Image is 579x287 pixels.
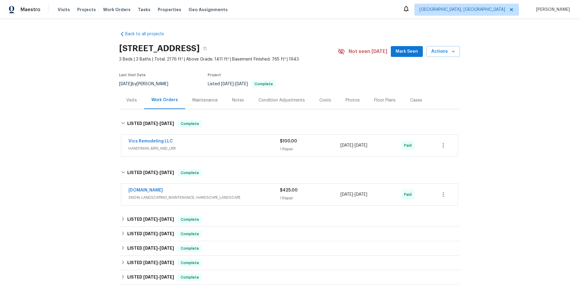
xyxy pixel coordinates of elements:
[178,260,201,266] span: Complete
[349,48,387,55] span: Not seen [DATE]
[119,114,460,133] div: LISTED [DATE]-[DATE]Complete
[143,232,174,236] span: -
[221,82,234,86] span: [DATE]
[340,192,367,198] span: -
[119,256,460,270] div: LISTED [DATE]-[DATE]Complete
[160,246,174,250] span: [DATE]
[235,82,248,86] span: [DATE]
[178,245,201,251] span: Complete
[143,275,158,279] span: [DATE]
[119,31,177,37] a: Back to all projects
[143,275,174,279] span: -
[340,192,353,197] span: [DATE]
[127,230,174,238] h6: LISTED
[58,7,70,13] span: Visits
[178,121,201,127] span: Complete
[355,143,367,148] span: [DATE]
[178,170,201,176] span: Complete
[127,120,174,127] h6: LISTED
[192,97,218,103] div: Maintenance
[126,97,137,103] div: Visits
[119,163,460,182] div: LISTED [DATE]-[DATE]Complete
[143,232,158,236] span: [DATE]
[119,82,132,86] span: [DATE]
[340,142,367,148] span: -
[143,246,158,250] span: [DATE]
[128,195,280,201] span: SNOW, LANDSCAPING_MAINTENANCE, HARDSCAPE_LANDSCAPE
[160,260,174,265] span: [DATE]
[374,97,396,103] div: Floor Plans
[178,274,201,280] span: Complete
[143,260,158,265] span: [DATE]
[119,56,338,62] span: 3 Beds | 3 Baths | Total: 2176 ft² | Above Grade: 1411 ft² | Basement Finished: 765 ft² | 1943
[160,170,174,175] span: [DATE]
[280,146,340,152] div: 1 Repair
[127,169,174,176] h6: LISTED
[346,97,360,103] div: Photos
[143,170,174,175] span: -
[158,7,181,13] span: Properties
[143,217,158,221] span: [DATE]
[160,232,174,236] span: [DATE]
[178,231,201,237] span: Complete
[252,82,275,86] span: Complete
[127,259,174,267] h6: LISTED
[160,217,174,221] span: [DATE]
[208,73,221,77] span: Project
[396,48,418,55] span: Mark Seen
[319,97,331,103] div: Costs
[127,216,174,223] h6: LISTED
[419,7,505,13] span: [GEOGRAPHIC_DATA], [GEOGRAPHIC_DATA]
[200,43,210,54] button: Copy Address
[127,274,174,281] h6: LISTED
[127,245,174,252] h6: LISTED
[151,97,178,103] div: Work Orders
[119,80,176,88] div: by [PERSON_NAME]
[280,188,298,192] span: $425.00
[119,241,460,256] div: LISTED [DATE]-[DATE]Complete
[128,188,163,192] a: [DOMAIN_NAME]
[119,270,460,285] div: LISTED [DATE]-[DATE]Complete
[103,7,131,13] span: Work Orders
[410,97,422,103] div: Cases
[128,145,280,151] span: HANDYMAN, BRN_AND_LRR
[77,7,96,13] span: Projects
[221,82,248,86] span: -
[138,8,150,12] span: Tasks
[404,142,414,148] span: Paid
[119,212,460,227] div: LISTED [DATE]-[DATE]Complete
[431,48,455,55] span: Actions
[119,45,200,51] h2: [STREET_ADDRESS]
[258,97,305,103] div: Condition Adjustments
[143,121,174,126] span: -
[280,139,297,143] span: $100.00
[160,275,174,279] span: [DATE]
[178,217,201,223] span: Complete
[280,195,340,201] div: 1 Repair
[188,7,228,13] span: Geo Assignments
[143,217,174,221] span: -
[143,260,174,265] span: -
[119,227,460,241] div: LISTED [DATE]-[DATE]Complete
[404,192,414,198] span: Paid
[340,143,353,148] span: [DATE]
[232,97,244,103] div: Notes
[208,82,276,86] span: Listed
[160,121,174,126] span: [DATE]
[355,192,367,197] span: [DATE]
[143,121,158,126] span: [DATE]
[128,139,173,143] a: Vics Remodeling LLC
[21,7,40,13] span: Maestro
[119,73,146,77] span: Last Visit Date
[143,246,174,250] span: -
[533,7,570,13] span: [PERSON_NAME]
[391,46,423,57] button: Mark Seen
[426,46,460,57] button: Actions
[143,170,158,175] span: [DATE]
